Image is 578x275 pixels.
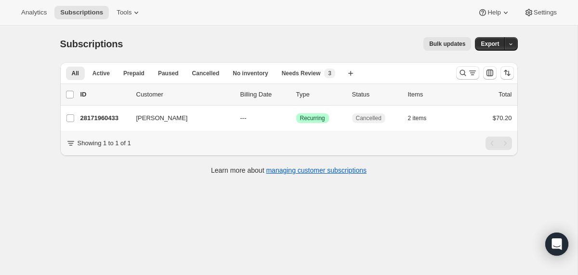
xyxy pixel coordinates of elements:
span: Analytics [21,9,47,16]
button: Analytics [15,6,53,19]
span: 2 items [408,114,427,122]
span: --- [240,114,247,122]
button: Sort the results [500,66,514,80]
span: Settings [534,9,557,16]
nav: Pagination [486,137,512,150]
span: No inventory [233,69,268,77]
div: IDCustomerBilling DateTypeStatusItemsTotal [80,90,512,99]
span: Subscriptions [60,39,123,49]
button: Customize table column order and visibility [483,66,497,80]
button: Tools [111,6,147,19]
p: Total [499,90,512,99]
div: Items [408,90,456,99]
span: Paused [158,69,179,77]
span: Active [92,69,110,77]
button: Create new view [343,67,358,80]
span: 3 [328,69,331,77]
span: Cancelled [192,69,220,77]
button: [PERSON_NAME] [131,110,227,126]
p: 28171960433 [80,113,129,123]
span: Prepaid [123,69,144,77]
button: 2 items [408,111,437,125]
p: Learn more about [211,165,367,175]
button: Bulk updates [423,37,471,51]
div: 28171960433[PERSON_NAME]---SuccessRecurringCancelled2 items$70.20 [80,111,512,125]
button: Subscriptions [54,6,109,19]
span: Help [487,9,500,16]
p: Showing 1 to 1 of 1 [78,138,131,148]
div: Open Intercom Messenger [545,233,568,256]
span: Export [481,40,499,48]
span: Subscriptions [60,9,103,16]
button: Export [475,37,505,51]
span: Cancelled [356,114,381,122]
p: Customer [136,90,233,99]
span: Tools [117,9,131,16]
span: [PERSON_NAME] [136,113,188,123]
button: Search and filter results [456,66,479,80]
button: Settings [518,6,563,19]
button: Help [472,6,516,19]
p: Status [352,90,400,99]
p: Billing Date [240,90,289,99]
p: ID [80,90,129,99]
span: All [72,69,79,77]
div: Type [296,90,344,99]
span: Recurring [300,114,325,122]
a: managing customer subscriptions [266,166,367,174]
span: Needs Review [282,69,321,77]
span: Bulk updates [429,40,465,48]
span: $70.20 [493,114,512,122]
